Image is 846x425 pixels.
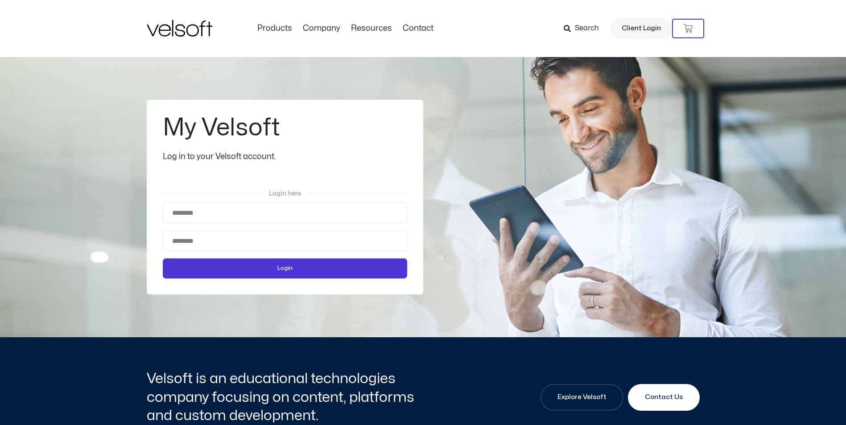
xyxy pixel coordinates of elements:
[575,23,599,34] span: Search
[252,24,297,33] a: ProductsMenu Toggle
[147,369,421,425] h2: Velsoft is an educational technologies company focusing on content, platforms and custom developm...
[163,151,407,163] div: Log in to your Velsoft account.
[397,24,439,33] a: ContactMenu Toggle
[645,392,683,403] span: Contact Us
[297,24,346,33] a: CompanyMenu Toggle
[628,384,700,411] a: Contact Us
[163,258,407,278] button: Login
[277,264,293,273] span: Login
[557,392,607,403] span: Explore Velsoft
[252,24,439,33] nav: Menu
[611,18,672,39] a: Client Login
[163,116,405,140] h2: My Velsoft
[269,190,301,197] span: Login here
[541,384,623,411] a: Explore Velsoft
[564,21,605,36] a: Search
[147,20,212,37] img: Velsoft Training Materials
[346,24,397,33] a: ResourcesMenu Toggle
[622,23,661,34] span: Client Login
